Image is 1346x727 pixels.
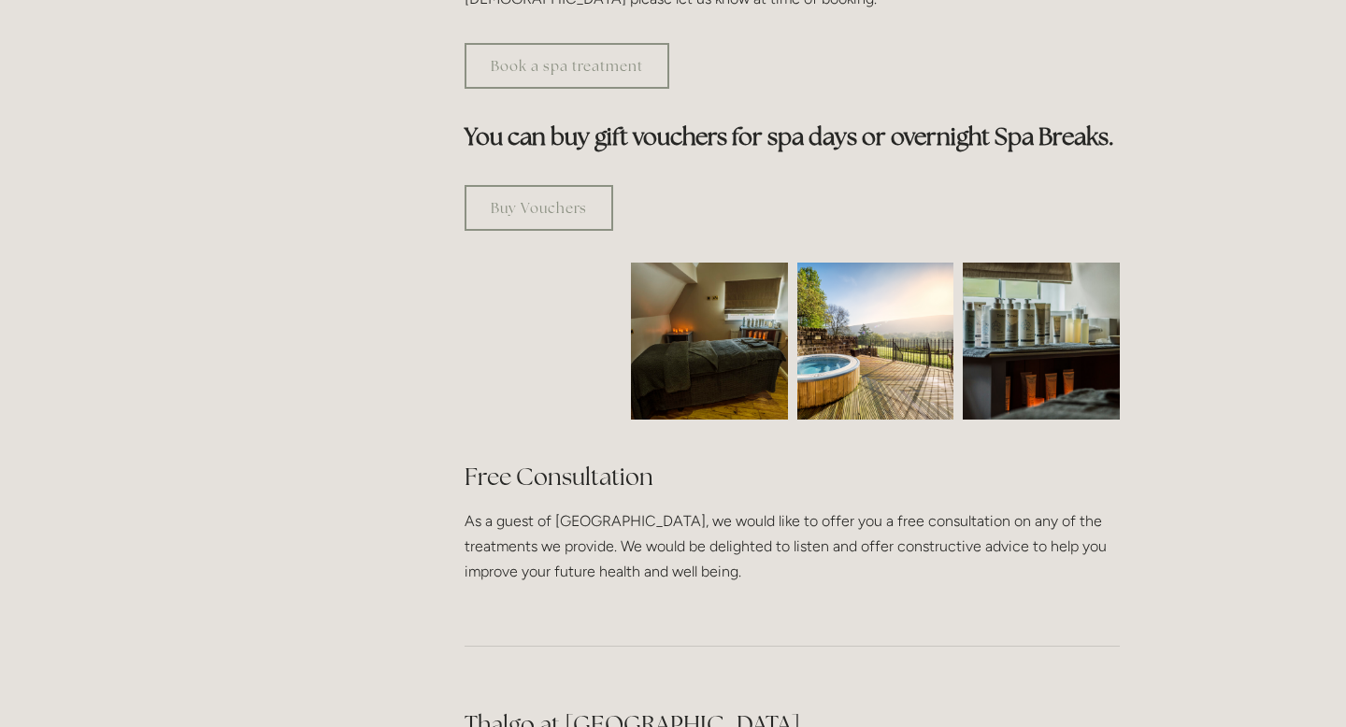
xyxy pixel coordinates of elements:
img: Body creams in the spa room, Losehill House Hotel and Spa [924,263,1159,420]
p: As a guest of [GEOGRAPHIC_DATA], we would like to offer you a free consultation on any of the tre... [465,508,1120,585]
a: Book a spa treatment [465,43,669,89]
a: Buy Vouchers [465,185,613,231]
img: Spa room, Losehill House Hotel and Spa [592,263,827,420]
img: Outdoor jacuzzi with a view of the Peak District, Losehill House Hotel and Spa [797,263,954,420]
strong: You can buy gift vouchers for spa days or overnight Spa Breaks. [465,121,1114,151]
h2: Free Consultation [465,461,1120,493]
